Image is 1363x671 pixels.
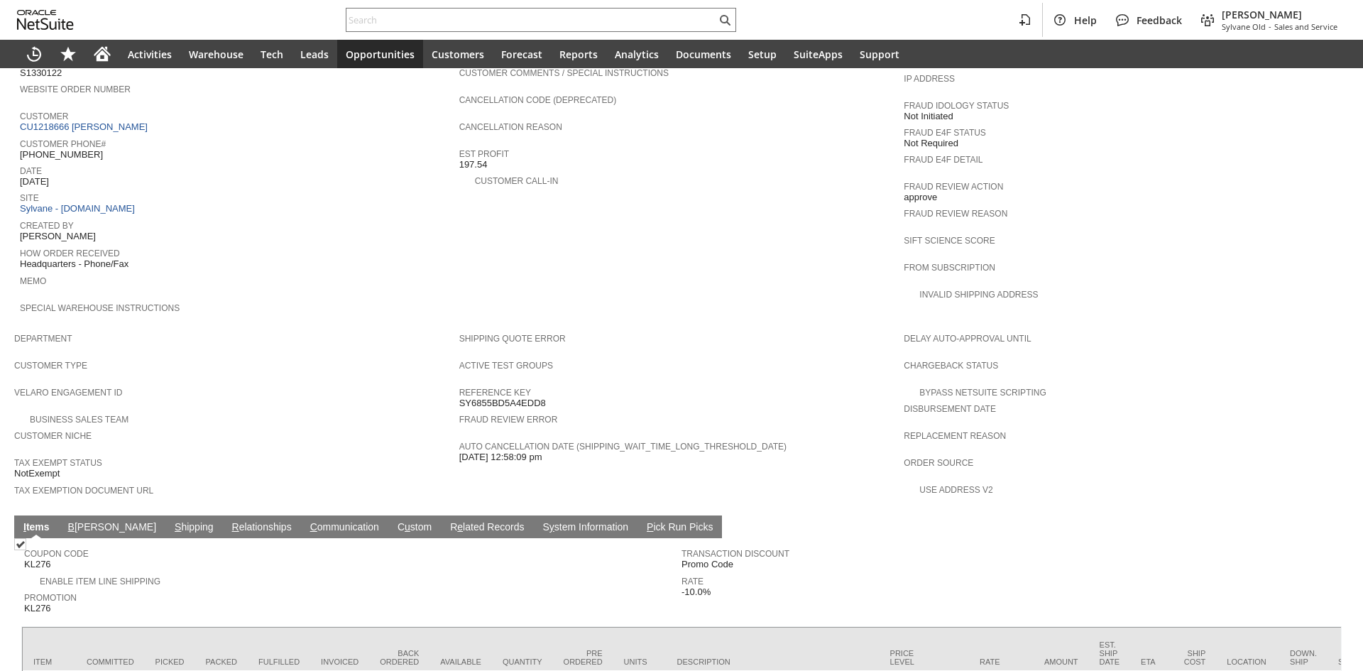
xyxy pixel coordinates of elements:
[65,521,160,535] a: B[PERSON_NAME]
[1184,649,1206,666] div: Ship Cost
[30,415,128,425] a: Business Sales Team
[87,658,134,666] div: Committed
[20,203,138,214] a: Sylvane - [DOMAIN_NAME]
[20,249,120,258] a: How Order Received
[20,303,180,313] a: Special Warehouse Instructions
[860,48,899,61] span: Support
[432,48,484,61] span: Customers
[539,521,632,535] a: System Information
[1290,649,1317,666] div: Down. Ship
[919,388,1046,398] a: Bypass NetSuite Scripting
[189,48,243,61] span: Warehouse
[919,290,1038,300] a: Invalid Shipping Address
[292,40,337,68] a: Leads
[681,587,711,598] span: -10.0%
[20,258,128,270] span: Headquarters - Phone/Fax
[459,95,617,105] a: Cancellation Code (deprecated)
[24,549,89,559] a: Coupon Code
[346,11,716,28] input: Search
[919,485,992,495] a: Use Address V2
[60,45,77,62] svg: Shortcuts
[405,521,410,533] span: u
[51,40,85,68] div: Shortcuts
[1022,658,1078,666] div: Amount
[643,521,716,535] a: Pick Run Picks
[676,48,731,61] span: Documents
[1323,518,1340,535] a: Unrolled view on
[229,521,295,535] a: Relationships
[551,40,606,68] a: Reports
[20,166,42,176] a: Date
[503,658,542,666] div: Quantity
[904,361,998,371] a: Chargeback Status
[1141,658,1163,666] div: ETA
[20,139,106,149] a: Customer Phone#
[17,40,51,68] a: Recent Records
[681,577,704,587] a: Rate
[300,48,329,61] span: Leads
[606,40,667,68] a: Analytics
[14,361,87,371] a: Customer Type
[457,521,463,533] span: e
[1269,21,1271,32] span: -
[564,649,603,666] div: Pre Ordered
[40,577,160,587] a: Enable Item Line Shipping
[26,45,43,62] svg: Recent Records
[206,658,237,666] div: Packed
[20,193,39,203] a: Site
[851,40,908,68] a: Support
[748,48,777,61] span: Setup
[1274,21,1337,32] span: Sales and Service
[904,155,982,165] a: Fraud E4F Detail
[459,68,669,78] a: Customer Comments / Special Instructions
[14,431,92,441] a: Customer Niche
[475,176,559,186] a: Customer Call-in
[904,74,955,84] a: IP Address
[20,67,62,79] span: S1330122
[677,658,869,666] div: Description
[447,521,527,535] a: Related Records
[119,40,180,68] a: Activities
[459,361,553,371] a: Active Test Groups
[904,334,1031,344] a: Delay Auto-Approval Until
[68,521,75,533] span: B
[175,521,181,533] span: S
[785,40,851,68] a: SuiteApps
[20,121,151,132] a: CU1218666 [PERSON_NAME]
[549,521,554,533] span: y
[23,521,26,533] span: I
[1222,8,1337,21] span: [PERSON_NAME]
[20,276,46,286] a: Memo
[17,10,74,30] svg: logo
[440,658,481,666] div: Available
[459,122,562,132] a: Cancellation Reason
[904,128,986,138] a: Fraud E4F Status
[794,48,843,61] span: SuiteApps
[890,649,922,666] div: Price Level
[252,40,292,68] a: Tech
[33,658,65,666] div: Item
[681,559,733,570] span: Promo Code
[310,521,317,533] span: C
[459,159,488,170] span: 197.54
[321,658,358,666] div: Invoiced
[20,84,131,94] a: Website Order Number
[24,603,51,614] span: KL276
[337,40,423,68] a: Opportunities
[667,40,740,68] a: Documents
[307,521,383,535] a: Communication
[943,658,1000,666] div: Rate
[501,48,542,61] span: Forecast
[1222,21,1266,32] span: Sylvane Old
[24,593,77,603] a: Promotion
[20,521,53,535] a: Items
[904,101,1009,111] a: Fraud Idology Status
[14,468,60,479] span: NotExempt
[128,48,172,61] span: Activities
[94,45,111,62] svg: Home
[14,486,153,496] a: Tax Exemption Document URL
[1100,640,1120,666] div: Est. Ship Date
[459,452,542,463] span: [DATE] 12:58:09 pm
[20,149,103,160] span: [PHONE_NUMBER]
[624,658,656,666] div: Units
